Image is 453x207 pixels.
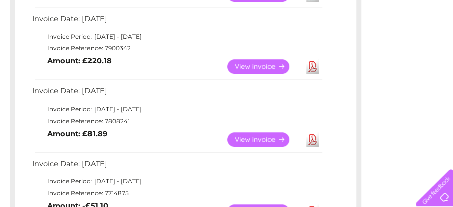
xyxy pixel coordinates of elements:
a: Blog [366,43,380,50]
a: Contact [386,43,411,50]
a: Download [306,59,319,74]
a: Telecoms [329,43,359,50]
td: Invoice Reference: 7900342 [30,42,324,54]
a: 0333 014 3131 [263,5,333,18]
a: Download [306,132,319,147]
td: Invoice Date: [DATE] [30,157,324,176]
td: Invoice Period: [DATE] - [DATE] [30,175,324,187]
a: Energy [301,43,323,50]
a: Log out [420,43,443,50]
td: Invoice Date: [DATE] [30,12,324,31]
td: Invoice Period: [DATE] - [DATE] [30,103,324,115]
td: Invoice Date: [DATE] [30,84,324,103]
td: Invoice Reference: 7808241 [30,115,324,127]
b: Amount: £220.18 [47,56,112,65]
td: Invoice Reference: 7714875 [30,187,324,199]
a: View [227,132,301,147]
td: Invoice Period: [DATE] - [DATE] [30,31,324,43]
b: Amount: £81.89 [47,129,107,138]
img: logo.png [16,26,67,57]
a: View [227,59,301,74]
a: Water [276,43,295,50]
